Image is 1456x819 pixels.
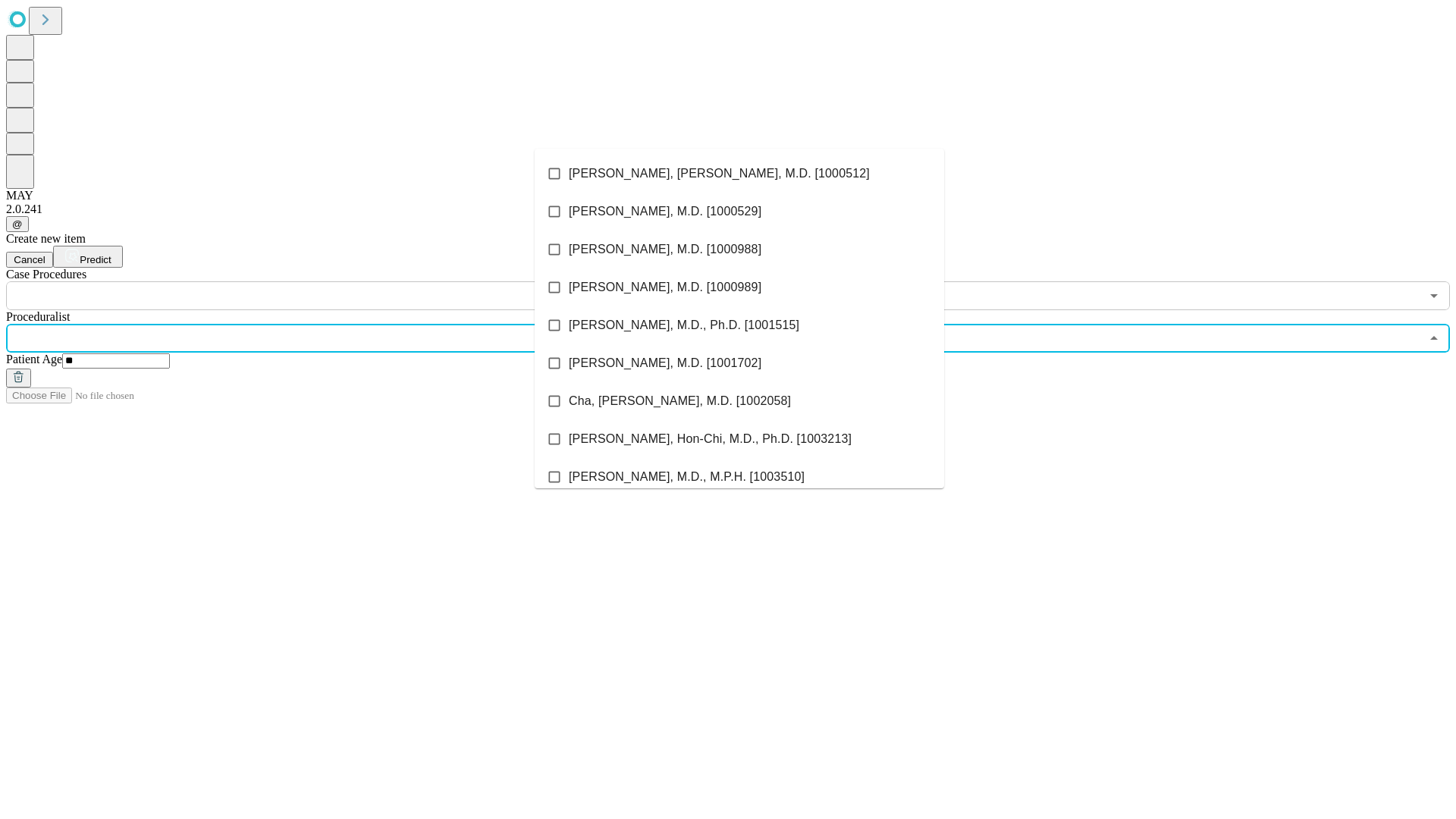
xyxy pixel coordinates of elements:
[53,246,123,268] button: Predict
[6,353,62,366] span: Patient Age
[569,202,761,221] span: [PERSON_NAME], M.D. [1000529]
[6,310,70,323] span: Proceduralist
[569,392,791,410] span: Cha, [PERSON_NAME], M.D. [1002058]
[6,202,1450,216] div: 2.0.241
[569,354,761,372] span: [PERSON_NAME], M.D. [1001702]
[569,316,799,334] span: [PERSON_NAME], M.D., Ph.D. [1001515]
[1423,285,1445,306] button: Open
[80,254,111,265] span: Predict
[1423,328,1445,349] button: Close
[6,232,86,245] span: Create new item
[6,252,53,268] button: Cancel
[569,468,805,486] span: [PERSON_NAME], M.D., M.P.H. [1003510]
[12,218,23,230] span: @
[6,216,29,232] button: @
[569,430,852,448] span: [PERSON_NAME], Hon-Chi, M.D., Ph.D. [1003213]
[569,240,761,259] span: [PERSON_NAME], M.D. [1000988]
[569,165,870,183] span: [PERSON_NAME], [PERSON_NAME], M.D. [1000512]
[569,278,761,297] span: [PERSON_NAME], M.D. [1000989]
[6,189,1450,202] div: MAY
[6,268,86,281] span: Scheduled Procedure
[14,254,45,265] span: Cancel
